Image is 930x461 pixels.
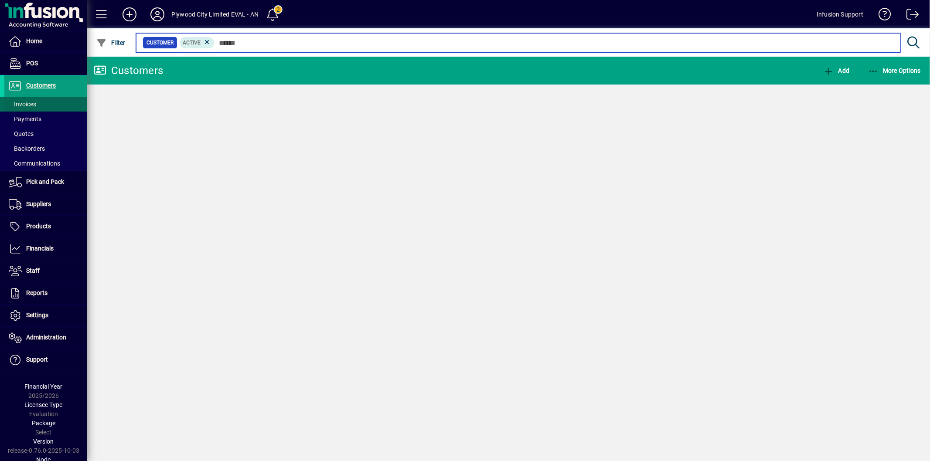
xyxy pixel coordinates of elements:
[26,223,51,230] span: Products
[4,216,87,237] a: Products
[26,334,66,341] span: Administration
[116,7,143,22] button: Add
[26,245,54,252] span: Financials
[817,7,863,21] div: Infusion Support
[900,2,919,30] a: Logout
[872,2,891,30] a: Knowledge Base
[96,39,126,46] span: Filter
[34,438,54,445] span: Version
[4,126,87,141] a: Quotes
[26,82,56,89] span: Customers
[9,160,60,167] span: Communications
[26,60,38,67] span: POS
[26,178,64,185] span: Pick and Pack
[143,7,171,22] button: Profile
[183,40,201,46] span: Active
[9,130,34,137] span: Quotes
[26,312,48,319] span: Settings
[171,7,259,21] div: Plywood City Limited EVAL - AN
[26,37,42,44] span: Home
[4,349,87,371] a: Support
[25,383,63,390] span: Financial Year
[4,305,87,326] a: Settings
[4,97,87,112] a: Invoices
[4,53,87,75] a: POS
[4,282,87,304] a: Reports
[4,141,87,156] a: Backorders
[868,67,921,74] span: More Options
[26,356,48,363] span: Support
[4,31,87,52] a: Home
[823,67,849,74] span: Add
[32,420,55,427] span: Package
[94,35,128,51] button: Filter
[26,267,40,274] span: Staff
[4,112,87,126] a: Payments
[26,289,48,296] span: Reports
[4,238,87,260] a: Financials
[4,260,87,282] a: Staff
[26,200,51,207] span: Suppliers
[866,63,923,78] button: More Options
[9,145,45,152] span: Backorders
[146,38,174,47] span: Customer
[4,171,87,193] a: Pick and Pack
[25,401,63,408] span: Licensee Type
[4,156,87,171] a: Communications
[94,64,163,78] div: Customers
[9,115,41,122] span: Payments
[4,327,87,349] a: Administration
[821,63,852,78] button: Add
[9,101,36,108] span: Invoices
[180,37,215,48] mat-chip: Activation Status: Active
[4,193,87,215] a: Suppliers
